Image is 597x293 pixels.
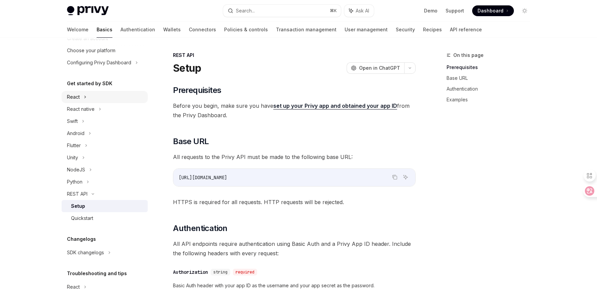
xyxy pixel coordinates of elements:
div: Choose your platform [67,46,115,55]
span: Open in ChatGPT [359,65,400,71]
div: Swift [67,117,78,125]
a: Welcome [67,22,89,38]
a: Connectors [189,22,216,38]
a: Transaction management [276,22,337,38]
div: Flutter [67,141,81,150]
span: Dashboard [478,7,503,14]
div: React native [67,105,95,113]
h5: Troubleshooting and tips [67,269,127,278]
span: ⌘ K [330,8,337,13]
div: Search... [236,7,255,15]
button: Open in ChatGPT [347,62,404,74]
div: React [67,283,80,291]
span: All requests to the Privy API must be made to the following base URL: [173,152,416,162]
h1: Setup [173,62,201,74]
span: [URL][DOMAIN_NAME] [179,174,227,181]
a: Security [396,22,415,38]
div: Quickstart [71,214,93,222]
a: Dashboard [472,5,514,16]
h5: Get started by SDK [67,79,112,88]
a: Basics [97,22,112,38]
a: API reference [450,22,482,38]
div: required [233,269,257,275]
button: Toggle dark mode [519,5,530,16]
div: REST API [173,52,416,59]
span: Before you begin, make sure you have from the Privy Dashboard. [173,101,416,120]
a: Authentication [447,84,535,94]
a: Authentication [120,22,155,38]
button: Ask AI [401,173,410,182]
a: Choose your platform [62,44,148,57]
span: Basic Auth header with your app ID as the username and your app secret as the password. [173,282,416,290]
button: Ask AI [344,5,374,17]
a: set up your Privy app and obtained your app ID [273,102,397,109]
a: Examples [447,94,535,105]
div: NodeJS [67,166,85,174]
a: Quickstart [62,212,148,224]
span: Prerequisites [173,85,221,96]
span: On this page [453,51,484,59]
div: Python [67,178,82,186]
img: light logo [67,6,109,15]
a: Policies & controls [224,22,268,38]
div: SDK changelogs [67,249,104,257]
a: Prerequisites [447,62,535,73]
a: Setup [62,200,148,212]
h5: Changelogs [67,235,96,243]
button: Search...⌘K [223,5,341,17]
div: Unity [67,154,78,162]
div: REST API [67,190,87,198]
a: Wallets [163,22,181,38]
span: Ask AI [356,7,369,14]
div: Authorization [173,269,208,275]
span: string [213,269,227,275]
span: All API endpoints require authentication using Basic Auth and a Privy App ID header. Include the ... [173,239,416,258]
span: HTTPS is required for all requests. HTTP requests will be rejected. [173,197,416,207]
span: Base URL [173,136,209,147]
button: Copy the contents from the code block [390,173,399,182]
div: Configuring Privy Dashboard [67,59,131,67]
span: Authentication [173,223,227,234]
a: User management [345,22,388,38]
a: Base URL [447,73,535,84]
div: Setup [71,202,85,210]
a: Support [446,7,464,14]
a: Demo [424,7,437,14]
div: React [67,93,80,101]
div: Android [67,129,84,137]
a: Recipes [423,22,442,38]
